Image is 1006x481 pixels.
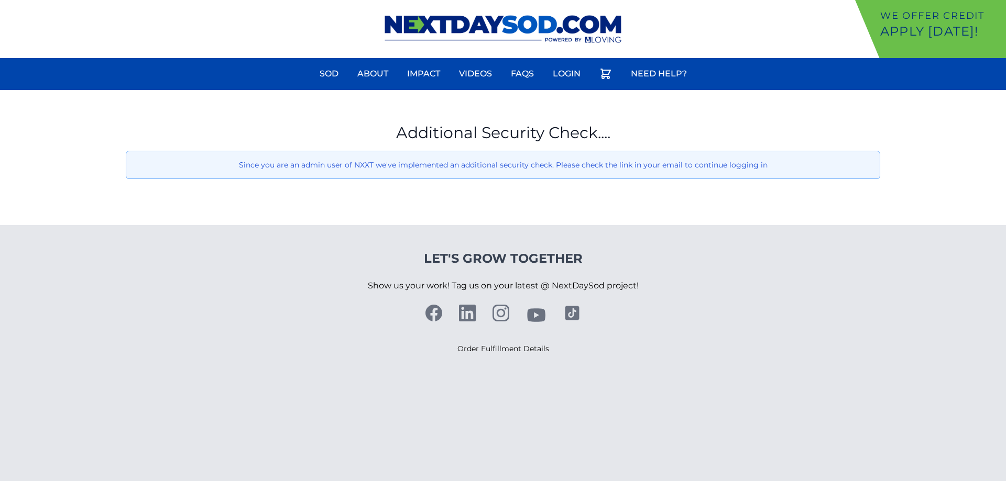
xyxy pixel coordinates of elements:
a: About [351,61,395,86]
p: Apply [DATE]! [880,23,1002,40]
a: Login [546,61,587,86]
a: Videos [453,61,498,86]
a: Need Help? [625,61,693,86]
p: We offer Credit [880,8,1002,23]
p: Show us your work! Tag us on your latest @ NextDaySod project! [368,267,639,305]
p: Since you are an admin user of NXXT we've implemented an additional security check. Please check ... [135,160,871,170]
h4: Let's Grow Together [368,250,639,267]
a: Impact [401,61,446,86]
a: Sod [313,61,345,86]
a: Order Fulfillment Details [457,344,549,353]
a: FAQs [505,61,540,86]
h1: Additional Security Check.... [126,124,880,142]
